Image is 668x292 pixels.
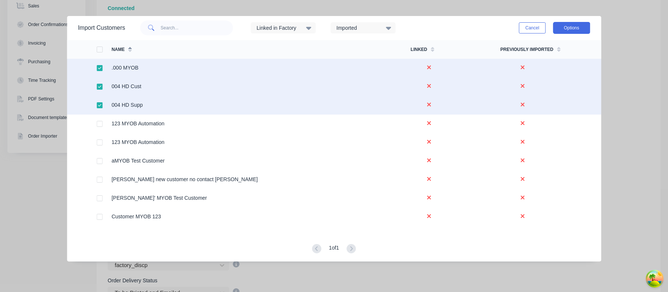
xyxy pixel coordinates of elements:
[111,176,258,183] div: [PERSON_NAME] new customer no contact [PERSON_NAME]
[519,22,545,33] button: Cancel
[500,46,553,53] div: Previously Imported
[329,244,339,254] div: 1 of 1
[111,101,143,109] div: 004 HD Supp
[111,194,207,202] div: [PERSON_NAME]' MYOB Test Customer
[111,138,164,146] div: 123 MYOB Automation
[411,46,427,53] div: Linked
[111,64,138,72] div: .000 MYOB
[257,24,303,32] div: Linked in Factory
[111,157,164,165] div: aMYOB Test Customer
[647,271,662,286] button: Open Tanstack query devtools
[161,20,233,35] input: Search...
[111,83,141,90] div: 004 HD Cust
[553,22,590,34] button: Options
[78,23,125,32] div: Import Customers
[111,46,124,53] div: Name
[111,120,164,128] div: 123 MYOB Automation
[111,213,161,221] div: Customer MYOB 123
[336,24,383,32] div: Imported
